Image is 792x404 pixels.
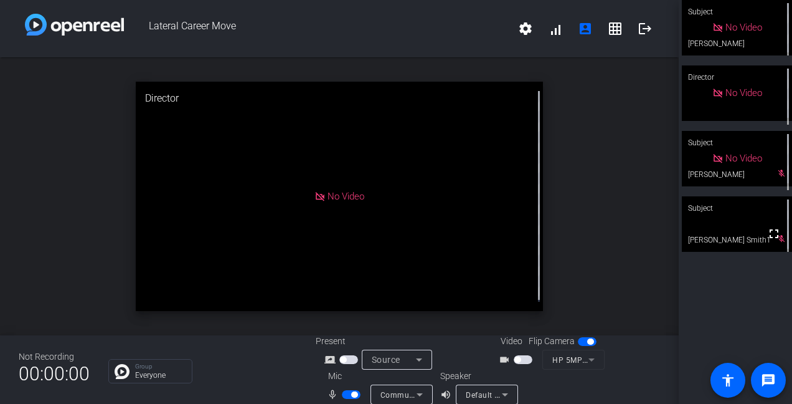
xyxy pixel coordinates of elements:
span: No Video [725,153,762,164]
mat-icon: logout [638,21,653,36]
span: Communications - Microphone Array (Intel® Smart Sound Technology for Digital Microphones) [380,390,726,400]
span: Lateral Career Move [124,14,511,44]
span: Source [372,355,400,365]
mat-icon: accessibility [720,373,735,388]
mat-icon: account_box [578,21,593,36]
span: No Video [725,87,762,99]
img: white-gradient.svg [25,14,124,36]
span: Flip Camera [529,335,575,348]
p: Group [135,363,186,370]
mat-icon: screen_share_outline [324,352,339,367]
mat-icon: grid_on [608,21,623,36]
div: Director [136,82,543,115]
div: Mic [316,370,440,383]
span: No Video [725,22,762,33]
span: Default - HP P24h G5 (4- HD Audio Driver for Display Audio) [466,390,684,400]
img: Chat Icon [115,364,130,379]
mat-icon: mic_none [327,387,342,402]
span: Video [501,335,522,348]
button: signal_cellular_alt [540,14,570,44]
p: Everyone [135,372,186,379]
mat-icon: message [761,373,776,388]
mat-icon: volume_up [440,387,455,402]
mat-icon: fullscreen [766,226,781,241]
span: 00:00:00 [19,358,90,389]
div: Director [682,65,792,89]
mat-icon: videocam_outline [499,352,514,367]
div: Subject [682,196,792,220]
div: Not Recording [19,350,90,363]
div: Subject [682,131,792,155]
div: Speaker [440,370,515,383]
div: Present [316,335,440,348]
span: No Video [328,191,364,202]
mat-icon: settings [518,21,533,36]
